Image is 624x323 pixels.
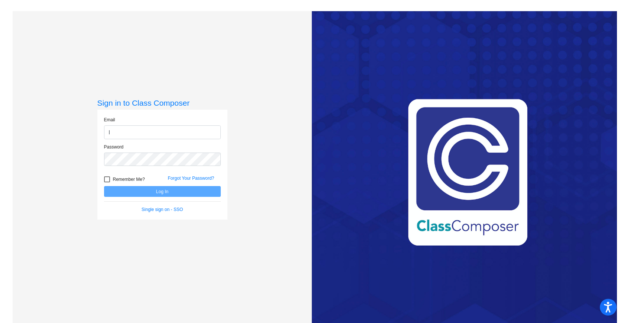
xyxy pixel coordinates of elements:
h3: Sign in to Class Composer [97,98,227,108]
label: Password [104,144,124,150]
a: Single sign on - SSO [142,207,183,212]
span: Remember Me? [113,175,145,184]
a: Forgot Your Password? [168,176,214,181]
button: Log In [104,186,221,197]
label: Email [104,116,115,123]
